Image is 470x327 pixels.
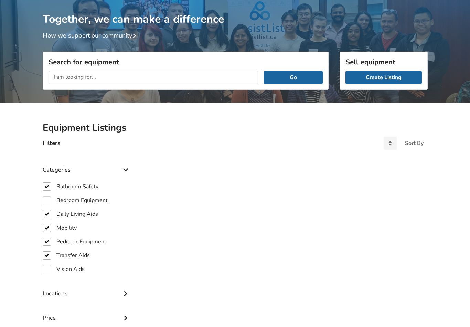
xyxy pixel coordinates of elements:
label: Bedroom Equipment [43,196,108,204]
label: Pediatric Equipment [43,238,106,246]
label: Transfer Aids [43,251,90,260]
div: Sort By [405,140,424,146]
h2: Equipment Listings [43,122,428,134]
div: Price [43,300,131,325]
label: Mobility [43,224,77,232]
label: Vision Aids [43,265,85,273]
button: Go [264,71,322,84]
div: Locations [43,276,131,300]
input: I am looking for... [49,71,258,84]
a: Create Listing [345,71,422,84]
label: Daily Living Aids [43,210,98,218]
div: Categories [43,152,131,177]
h3: Search for equipment [49,57,323,66]
label: Bathroom Safety [43,182,98,191]
a: How we support our community [43,31,139,40]
h4: Filters [43,139,60,147]
h3: Sell equipment [345,57,422,66]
